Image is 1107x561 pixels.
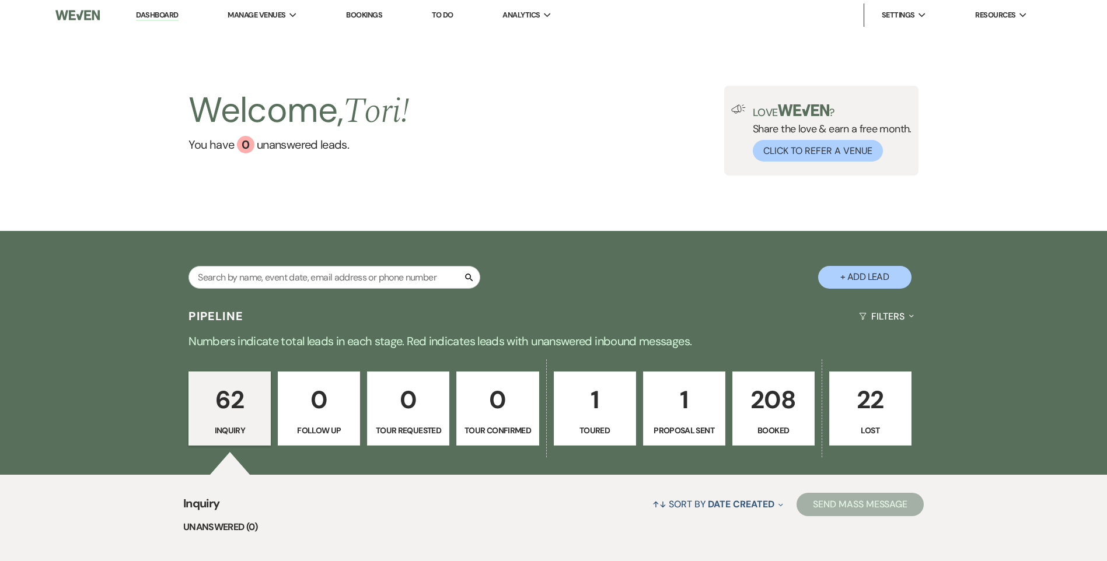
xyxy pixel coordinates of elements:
a: 0Tour Confirmed [456,371,539,446]
button: Send Mass Message [797,493,924,516]
a: 1Toured [554,371,636,446]
p: Tour Confirmed [464,424,531,437]
p: Lost [837,424,904,437]
p: Toured [561,424,628,437]
button: Sort By Date Created [648,489,788,520]
a: Bookings [346,10,382,20]
input: Search by name, event date, email address or phone number [188,266,480,289]
p: Numbers indicate total leads in each stage. Red indicates leads with unanswered inbound messages. [134,332,974,350]
p: Booked [740,424,807,437]
span: Resources [975,9,1015,21]
p: Follow Up [285,424,352,437]
p: 0 [285,380,352,419]
a: Dashboard [136,10,178,21]
p: Inquiry [196,424,263,437]
div: 0 [237,136,254,153]
p: 208 [740,380,807,419]
h2: Welcome, [188,86,409,136]
a: 208Booked [732,371,815,446]
a: To Do [432,10,453,20]
p: 0 [464,380,531,419]
p: Tour Requested [375,424,442,437]
img: weven-logo-green.svg [778,104,830,116]
button: + Add Lead [818,266,912,289]
span: Manage Venues [228,9,285,21]
li: Unanswered (0) [183,520,924,535]
h3: Pipeline [188,308,243,324]
button: Click to Refer a Venue [753,140,883,162]
span: Analytics [502,9,540,21]
p: 1 [651,380,718,419]
img: Weven Logo [55,3,100,27]
p: 1 [561,380,628,419]
a: 0Follow Up [278,371,360,446]
a: 0Tour Requested [367,371,449,446]
p: 0 [375,380,442,419]
a: 22Lost [829,371,912,446]
div: Share the love & earn a free month. [746,104,912,162]
button: Filters [854,301,918,332]
span: Inquiry [183,495,220,520]
span: Tori ! [343,85,409,138]
span: Date Created [708,498,774,510]
a: You have 0 unanswered leads. [188,136,409,153]
p: 22 [837,380,904,419]
a: 1Proposal Sent [643,371,725,446]
span: Settings [882,9,915,21]
p: Proposal Sent [651,424,718,437]
span: ↑↓ [652,498,666,510]
p: 62 [196,380,263,419]
a: 62Inquiry [188,371,271,446]
p: Love ? [753,104,912,118]
img: loud-speaker-illustration.svg [731,104,746,114]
